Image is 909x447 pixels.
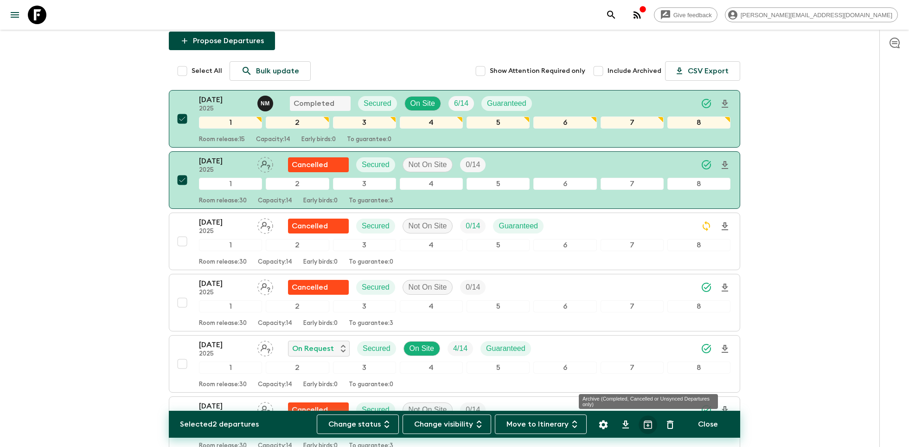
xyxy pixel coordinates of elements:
div: 1 [199,362,262,374]
button: Settings [594,415,613,434]
svg: Download Onboarding [719,405,730,416]
p: [DATE] [199,339,250,350]
svg: Synced Successfully [701,343,712,354]
p: Cancelled [292,404,328,415]
p: Capacity: 14 [258,320,292,327]
svg: Synced Successfully [701,159,712,170]
p: 2025 [199,167,250,174]
button: CSV Export [665,61,740,81]
div: Trip Fill [460,157,486,172]
div: 4 [400,362,463,374]
span: Nabil Merri [257,98,275,106]
div: 8 [667,117,730,129]
button: Move to Itinerary [495,415,587,434]
button: [DATE]2025Nabil MerriCompletedSecuredOn SiteTrip FillGuaranteed12345678Room release:15Capacity:14... [169,90,740,148]
p: Not On Site [409,404,447,415]
div: Secured [356,402,395,417]
div: 1 [199,300,262,312]
div: 6 [533,300,596,312]
div: Trip Fill [460,402,486,417]
p: Early birds: 0 [301,136,336,143]
div: Secured [356,219,395,233]
svg: Download Onboarding [719,98,730,110]
p: Early birds: 0 [303,259,338,266]
span: [PERSON_NAME][EMAIL_ADDRESS][DOMAIN_NAME] [736,12,897,19]
div: 8 [667,178,730,190]
div: 4 [400,300,463,312]
p: To guarantee: 3 [349,320,393,327]
svg: Download Onboarding [719,160,730,171]
button: Change status [317,415,399,434]
div: 5 [467,178,530,190]
p: To guarantee: 0 [349,259,393,266]
p: Early birds: 0 [303,381,338,389]
div: Flash Pack cancellation [288,157,349,172]
p: Guaranteed [486,343,525,354]
p: Capacity: 14 [258,259,292,266]
p: Secured [362,404,390,415]
svg: Download Onboarding [719,343,730,355]
div: Not On Site [403,402,453,417]
p: 0 / 14 [466,159,480,170]
div: 2 [266,117,329,129]
p: Not On Site [409,220,447,232]
div: 6 [533,239,596,251]
p: To guarantee: 3 [349,197,393,205]
button: Delete [661,415,679,434]
a: Bulk update [230,61,311,81]
div: Trip Fill [448,341,473,356]
div: 6 [533,178,596,190]
div: 4 [400,239,463,251]
p: Room release: 30 [199,381,247,389]
p: 2025 [199,105,250,113]
span: Assign pack leader [257,343,273,351]
p: Cancelled [292,282,328,293]
div: 3 [333,362,396,374]
p: Secured [362,159,390,170]
div: 7 [601,362,664,374]
div: 1 [199,178,262,190]
div: Trip Fill [460,280,486,295]
p: Secured [362,282,390,293]
span: Include Archived [608,66,661,76]
span: Show Attention Required only [490,66,585,76]
span: Assign pack leader [257,221,273,228]
svg: Synced Successfully [701,282,712,293]
div: 8 [667,239,730,251]
button: [DATE]2025Assign pack leaderOn RequestSecuredOn SiteTrip FillGuaranteed12345678Room release:30Cap... [169,335,740,393]
svg: Download Onboarding [719,221,730,232]
div: On Site [404,96,441,111]
div: [PERSON_NAME][EMAIL_ADDRESS][DOMAIN_NAME] [725,7,898,22]
p: [DATE] [199,217,250,228]
p: Early birds: 0 [303,320,338,327]
p: 2025 [199,228,250,235]
div: 3 [333,239,396,251]
p: On Request [292,343,334,354]
div: 4 [400,178,463,190]
div: 7 [601,178,664,190]
p: [DATE] [199,94,250,105]
button: Archive (Completed, Cancelled or Unsynced Departures only) [639,415,657,434]
p: 2025 [199,350,250,358]
button: Download CSV [616,415,635,434]
button: menu [6,6,24,24]
div: 3 [333,300,396,312]
div: 7 [601,239,664,251]
div: 6 [533,362,596,374]
span: Assign pack leader [257,405,273,412]
p: [DATE] [199,401,250,412]
p: Selected 2 departures [180,419,259,430]
div: Not On Site [403,219,453,233]
p: [DATE] [199,278,250,289]
p: Secured [363,343,390,354]
p: Capacity: 14 [256,136,290,143]
p: Secured [362,220,390,232]
p: 0 / 14 [466,404,480,415]
p: Not On Site [409,282,447,293]
div: Secured [356,280,395,295]
p: 6 / 14 [454,98,468,109]
p: Bulk update [256,65,299,77]
svg: Download Onboarding [719,282,730,293]
div: Trip Fill [460,219,486,233]
div: On Site [403,341,440,356]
